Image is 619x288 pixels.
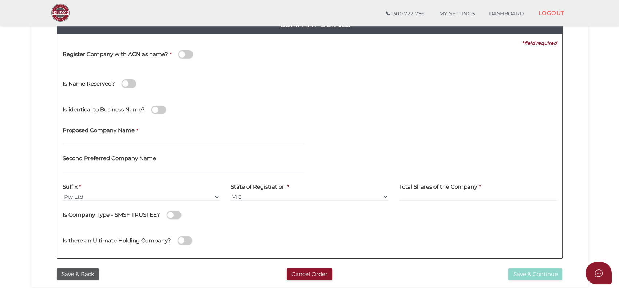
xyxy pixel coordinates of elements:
[63,155,156,162] h4: Second Preferred Company Name
[399,184,477,190] h4: Total Shares of the Company
[432,7,482,21] a: MY SETTINGS
[531,5,572,20] a: LOGOUT
[231,184,286,190] h4: State of Registration
[63,127,135,134] h4: Proposed Company Name
[524,40,557,46] i: field required
[482,7,531,21] a: DASHBOARD
[63,81,115,87] h4: Is Name Reserved?
[63,51,168,58] h4: Register Company with ACN as name?
[57,268,99,280] button: Save & Back
[586,262,612,284] button: Open asap
[63,107,145,113] h4: Is identical to Business Name?
[508,268,562,280] button: Save & Continue
[63,184,78,190] h4: Suffix
[287,268,332,280] button: Cancel Order
[63,212,160,218] h4: Is Company Type - SMSF TRUSTEE?
[379,7,432,21] a: 1300 722 796
[63,238,171,244] h4: Is there an Ultimate Holding Company?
